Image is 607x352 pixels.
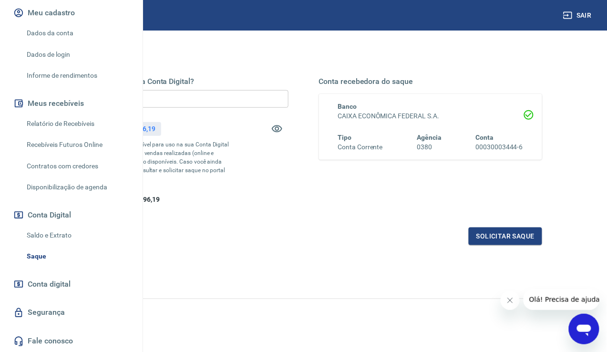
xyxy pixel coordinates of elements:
[116,124,155,134] p: R$ 14.896,19
[11,93,131,114] button: Meus recebíveis
[11,302,131,323] a: Segurança
[417,134,442,141] span: Agência
[11,274,131,295] a: Conta digital
[338,103,357,110] span: Banco
[6,7,80,14] span: Olá! Precisa de ajuda?
[23,307,584,317] p: 2025 ©
[23,23,131,43] a: Dados da conta
[338,142,383,152] h6: Conta Corrente
[23,226,131,245] a: Saldo e Extrato
[476,142,523,152] h6: 00030003444-6
[65,140,232,183] p: *Corresponde ao saldo disponível para uso na sua Conta Digital Vindi. Incluindo os valores das ve...
[11,331,131,352] a: Fale conosco
[338,111,524,121] h6: CAIXA ECONÔMICA FEDERAL S.A.
[11,205,131,226] button: Conta Digital
[417,142,442,152] h6: 0380
[476,134,494,141] span: Conta
[23,45,131,64] a: Dados de login
[319,77,543,86] h5: Conta recebedora do saque
[524,289,599,310] iframe: Mensagem da empresa
[569,314,599,344] iframe: Botão para abrir a janela de mensagens
[469,228,542,245] button: Solicitar saque
[23,177,131,197] a: Disponibilização de agenda
[23,156,131,176] a: Contratos com credores
[23,114,131,134] a: Relatório de Recebíveis
[338,134,352,141] span: Tipo
[561,7,596,24] button: Sair
[28,278,71,291] span: Conta digital
[120,196,159,203] span: R$ 14.896,19
[23,66,131,85] a: Informe de rendimentos
[23,247,131,266] a: Saque
[501,291,520,310] iframe: Fechar mensagem
[65,77,288,86] h5: Quanto deseja sacar da Conta Digital?
[11,2,131,23] button: Meu cadastro
[23,135,131,155] a: Recebíveis Futuros Online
